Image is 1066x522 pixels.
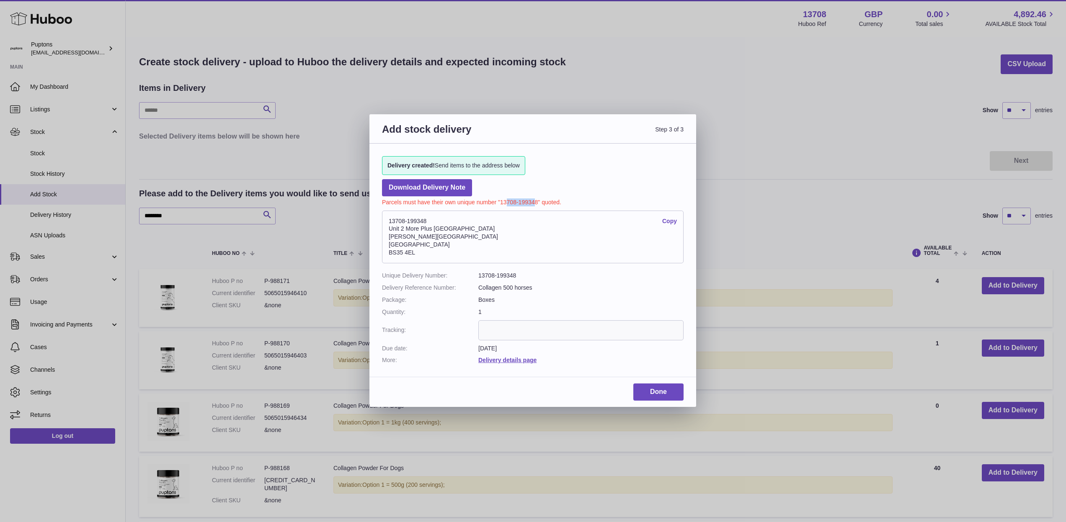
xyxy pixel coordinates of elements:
[382,345,478,352] dt: Due date:
[478,272,684,280] dd: 13708-199348
[387,162,520,170] span: Send items to the address below
[382,123,533,146] h3: Add stock delivery
[387,162,435,169] strong: Delivery created!
[382,196,684,206] p: Parcels must have their own unique number "13708-199348" quoted.
[382,308,478,316] dt: Quantity:
[633,383,684,401] a: Done
[382,179,472,196] a: Download Delivery Note
[382,211,684,263] address: 13708-199348 Unit 2 More Plus [GEOGRAPHIC_DATA] [PERSON_NAME][GEOGRAPHIC_DATA] [GEOGRAPHIC_DATA] ...
[382,356,478,364] dt: More:
[662,217,677,225] a: Copy
[478,357,537,363] a: Delivery details page
[382,320,478,340] dt: Tracking:
[382,296,478,304] dt: Package:
[478,284,684,292] dd: Collagen 500 horses
[533,123,684,146] span: Step 3 of 3
[478,345,684,352] dd: [DATE]
[478,308,684,316] dd: 1
[382,272,478,280] dt: Unique Delivery Number:
[478,296,684,304] dd: Boxes
[382,284,478,292] dt: Delivery Reference Number:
